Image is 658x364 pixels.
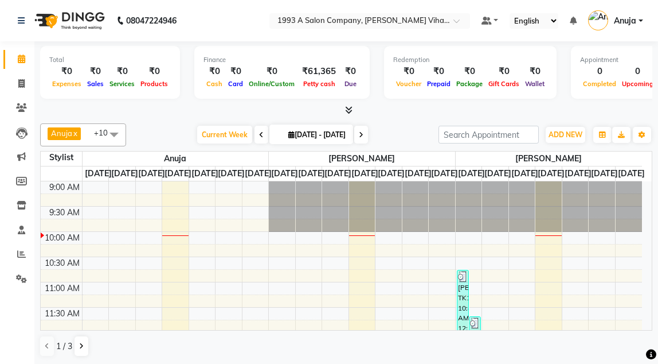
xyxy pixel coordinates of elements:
[162,166,194,181] a: October 2, 2025
[72,129,77,138] a: x
[562,166,594,181] a: October 3, 2025
[485,80,522,88] span: Gift Cards
[616,166,647,181] a: October 5, 2025
[246,80,297,88] span: Online/Custom
[509,166,540,181] a: October 1, 2025
[107,65,138,78] div: ₹0
[83,152,269,166] span: Anuja
[457,270,468,358] div: [PERSON_NAME], TK1719509, 10:45 AM-12:30 PM, Sugar wax - Regular - Half legs - [DEMOGRAPHIC_DATA]...
[225,65,246,78] div: ₹0
[453,80,485,88] span: Package
[47,181,82,193] div: 9:00 AM
[49,65,84,78] div: ₹0
[216,166,247,181] a: October 4, 2025
[94,128,116,137] span: +10
[588,10,608,30] img: Anuja
[126,5,177,37] b: 08047224946
[619,65,656,78] div: 0
[225,80,246,88] span: Card
[453,65,485,78] div: ₹0
[242,166,274,181] a: October 5, 2025
[138,80,171,88] span: Products
[297,65,340,78] div: ₹61,365
[42,257,82,269] div: 10:30 AM
[429,166,460,181] a: October 5, 2025
[189,166,221,181] a: October 3, 2025
[246,65,297,78] div: ₹0
[393,65,424,78] div: ₹0
[375,166,407,181] a: October 3, 2025
[203,55,361,65] div: Finance
[51,129,72,138] span: Anuja
[56,340,72,353] span: 1 / 3
[41,152,82,164] div: Stylist
[546,127,585,143] button: ADD NEW
[619,80,656,88] span: Upcoming
[47,207,82,219] div: 9:30 AM
[349,166,381,181] a: October 2, 2025
[456,152,642,166] span: [PERSON_NAME]
[614,15,636,27] span: Anuja
[203,80,225,88] span: Cash
[197,126,252,144] span: Current Week
[269,152,455,166] span: [PERSON_NAME]
[300,80,338,88] span: Petty cash
[138,65,171,78] div: ₹0
[42,308,82,320] div: 11:30 AM
[340,65,361,78] div: ₹0
[393,55,547,65] div: Redemption
[549,130,582,139] span: ADD NEW
[296,166,327,181] a: September 30, 2025
[42,282,82,295] div: 11:00 AM
[83,166,114,181] a: September 29, 2025
[136,166,167,181] a: October 1, 2025
[285,130,348,139] span: [DATE] - [DATE]
[535,166,567,181] a: October 2, 2025
[580,80,619,88] span: Completed
[522,65,547,78] div: ₹0
[456,166,487,181] a: September 29, 2025
[438,126,539,144] input: Search Appointment
[424,65,453,78] div: ₹0
[485,65,522,78] div: ₹0
[203,65,225,78] div: ₹0
[49,55,171,65] div: Total
[322,166,354,181] a: October 1, 2025
[482,166,514,181] a: September 30, 2025
[49,80,84,88] span: Expenses
[589,166,620,181] a: October 4, 2025
[107,80,138,88] span: Services
[402,166,434,181] a: October 4, 2025
[269,166,300,181] a: September 29, 2025
[522,80,547,88] span: Wallet
[424,80,453,88] span: Prepaid
[342,80,359,88] span: Due
[29,5,108,37] img: logo
[42,232,82,244] div: 10:00 AM
[84,80,107,88] span: Sales
[580,65,619,78] div: 0
[109,166,140,181] a: September 30, 2025
[84,65,107,78] div: ₹0
[393,80,424,88] span: Voucher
